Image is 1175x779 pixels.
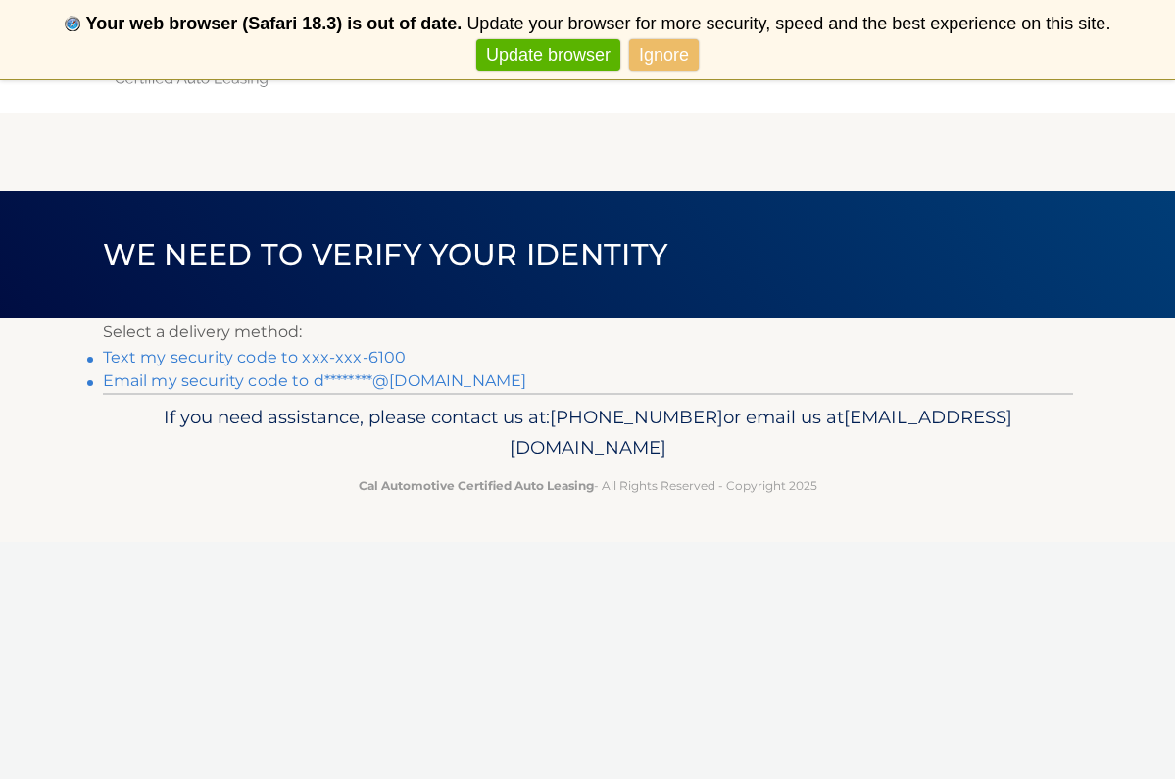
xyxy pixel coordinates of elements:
span: Update your browser for more security, speed and the best experience on this site. [466,14,1110,33]
p: If you need assistance, please contact us at: or email us at [116,402,1060,464]
a: Update browser [476,39,620,72]
p: Select a delivery method: [103,318,1073,346]
span: [PHONE_NUMBER] [550,406,723,428]
a: Text my security code to xxx-xxx-6100 [103,348,407,366]
a: Email my security code to d********@[DOMAIN_NAME] [103,371,527,390]
strong: Cal Automotive Certified Auto Leasing [359,478,594,493]
a: Ignore [629,39,699,72]
span: We need to verify your identity [103,236,668,272]
p: - All Rights Reserved - Copyright 2025 [116,475,1060,496]
b: Your web browser (Safari 18.3) is out of date. [86,14,463,33]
